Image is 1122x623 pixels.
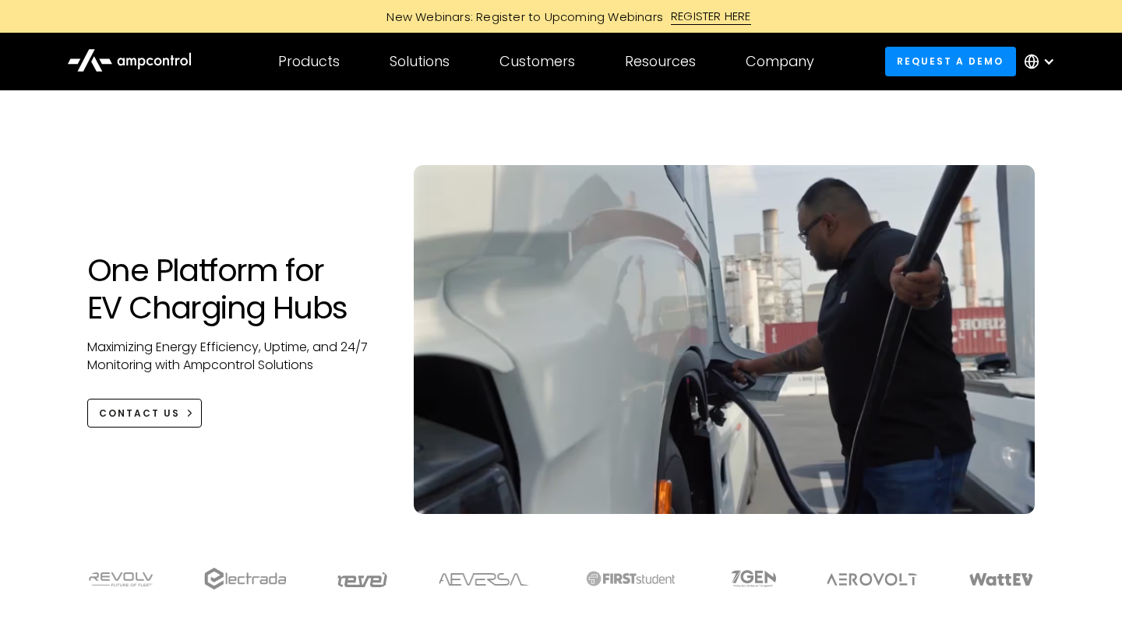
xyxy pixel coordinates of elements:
[87,399,202,428] a: CONTACT US
[746,53,814,70] div: Company
[390,53,450,70] div: Solutions
[499,53,575,70] div: Customers
[204,568,286,590] img: electrada logo
[99,407,180,421] div: CONTACT US
[371,9,671,25] div: New Webinars: Register to Upcoming Webinars
[87,252,383,326] h1: One Platform for EV Charging Hubs
[87,339,383,374] p: Maximizing Energy Efficiency, Uptime, and 24/7 Monitoring with Ampcontrol Solutions
[625,53,696,70] div: Resources
[885,47,1016,76] a: Request a demo
[671,8,751,25] div: REGISTER HERE
[278,53,340,70] div: Products
[210,8,912,25] a: New Webinars: Register to Upcoming WebinarsREGISTER HERE
[826,573,919,586] img: Aerovolt Logo
[969,573,1034,586] img: WattEV logo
